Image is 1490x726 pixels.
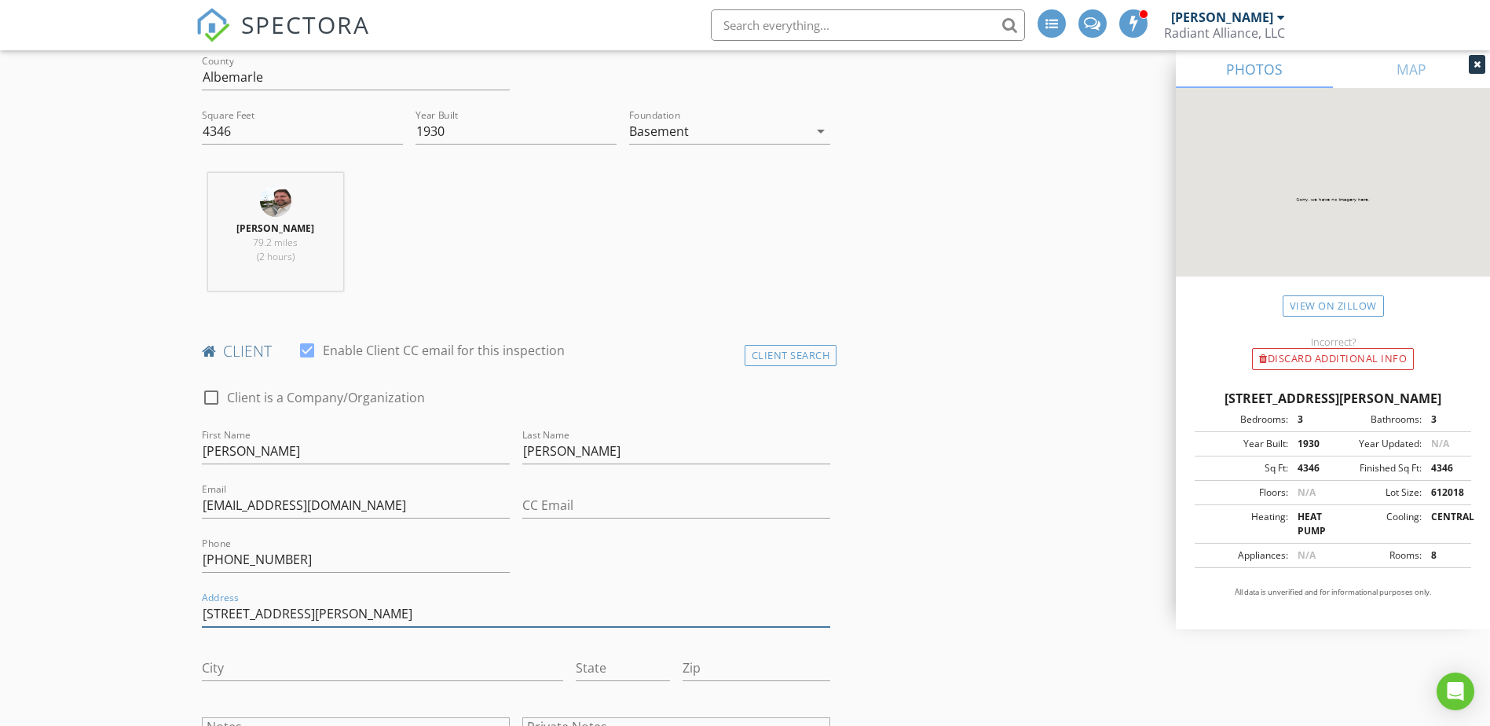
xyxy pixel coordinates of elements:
div: 3 [1422,412,1466,427]
div: [PERSON_NAME] [1171,9,1273,25]
div: CENTRAL [1422,510,1466,538]
a: MAP [1333,50,1490,88]
div: Finished Sq Ft: [1333,461,1422,475]
strong: [PERSON_NAME] [236,222,314,235]
div: Bedrooms: [1199,412,1288,427]
label: Client is a Company/Organization [227,390,425,405]
div: 8 [1422,548,1466,563]
div: Sq Ft: [1199,461,1288,475]
span: 79.2 miles [253,236,298,249]
label: Enable Client CC email for this inspection [323,343,565,358]
div: 1930 [1288,437,1333,451]
div: Year Updated: [1333,437,1422,451]
div: Open Intercom Messenger [1437,673,1474,710]
a: View on Zillow [1283,295,1384,317]
span: N/A [1298,548,1316,562]
div: Cooling: [1333,510,1422,538]
div: Incorrect? [1176,335,1490,348]
div: Bathrooms: [1333,412,1422,427]
div: Basement [629,124,689,138]
span: (2 hours) [257,250,295,263]
input: Search everything... [711,9,1025,41]
img: streetview [1176,88,1490,314]
img: The Best Home Inspection Software - Spectora [196,8,230,42]
div: 4346 [1422,461,1466,475]
div: Radiant Alliance, LLC [1164,25,1285,41]
a: PHOTOS [1176,50,1333,88]
div: Discard Additional info [1252,348,1414,370]
div: Client Search [745,345,837,366]
div: 612018 [1422,486,1466,500]
p: All data is unverified and for informational purposes only. [1195,587,1471,598]
i: arrow_drop_down [811,122,830,141]
a: SPECTORA [196,21,370,54]
div: Heating: [1199,510,1288,538]
div: 3 [1288,412,1333,427]
div: 4346 [1288,461,1333,475]
h4: client [202,341,831,361]
div: Rooms: [1333,548,1422,563]
div: Appliances: [1199,548,1288,563]
span: N/A [1431,437,1449,450]
div: Year Built: [1199,437,1288,451]
img: img_9481.jpg [260,185,291,217]
div: Floors: [1199,486,1288,500]
span: N/A [1298,486,1316,499]
div: Lot Size: [1333,486,1422,500]
span: SPECTORA [241,8,370,41]
div: HEAT PUMP [1288,510,1333,538]
div: [STREET_ADDRESS][PERSON_NAME] [1195,389,1471,408]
